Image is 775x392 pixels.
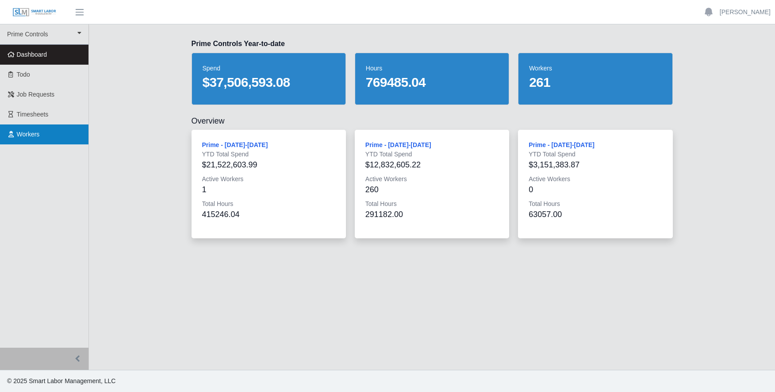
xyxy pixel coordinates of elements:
div: 1 [202,183,335,196]
dt: Active Workers [529,175,662,183]
a: [PERSON_NAME] [720,8,771,17]
span: © 2025 Smart Labor Management, LLC [7,377,115,384]
span: Timesheets [17,111,49,118]
dt: Total Hours [529,199,662,208]
span: Todo [17,71,30,78]
dt: Active Workers [202,175,335,183]
a: Prime - [DATE]-[DATE] [202,141,268,148]
span: Dashboard [17,51,47,58]
dt: YTD Total Spend [365,150,499,159]
dt: Total Hours [365,199,499,208]
span: Workers [17,131,40,138]
img: SLM Logo [12,8,57,17]
a: Prime - [DATE]-[DATE] [529,141,595,148]
div: $12,832,605.22 [365,159,499,171]
dt: workers [529,64,661,73]
dt: spend [203,64,335,73]
dt: YTD Total Spend [529,150,662,159]
div: $3,151,383.87 [529,159,662,171]
h3: Prime Controls Year-to-date [192,39,673,49]
h2: Overview [192,116,673,126]
div: 260 [365,183,499,196]
dt: hours [366,64,498,73]
div: 291182.00 [365,208,499,221]
dt: Total Hours [202,199,335,208]
div: 415246.04 [202,208,335,221]
dd: $37,506,593.08 [203,74,335,90]
div: 63057.00 [529,208,662,221]
div: 0 [529,183,662,196]
dt: YTD Total Spend [202,150,335,159]
dd: 261 [529,74,661,90]
span: Job Requests [17,91,55,98]
dt: Active Workers [365,175,499,183]
a: Prime - [DATE]-[DATE] [365,141,431,148]
dd: 769485.04 [366,74,498,90]
div: $21,522,603.99 [202,159,335,171]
